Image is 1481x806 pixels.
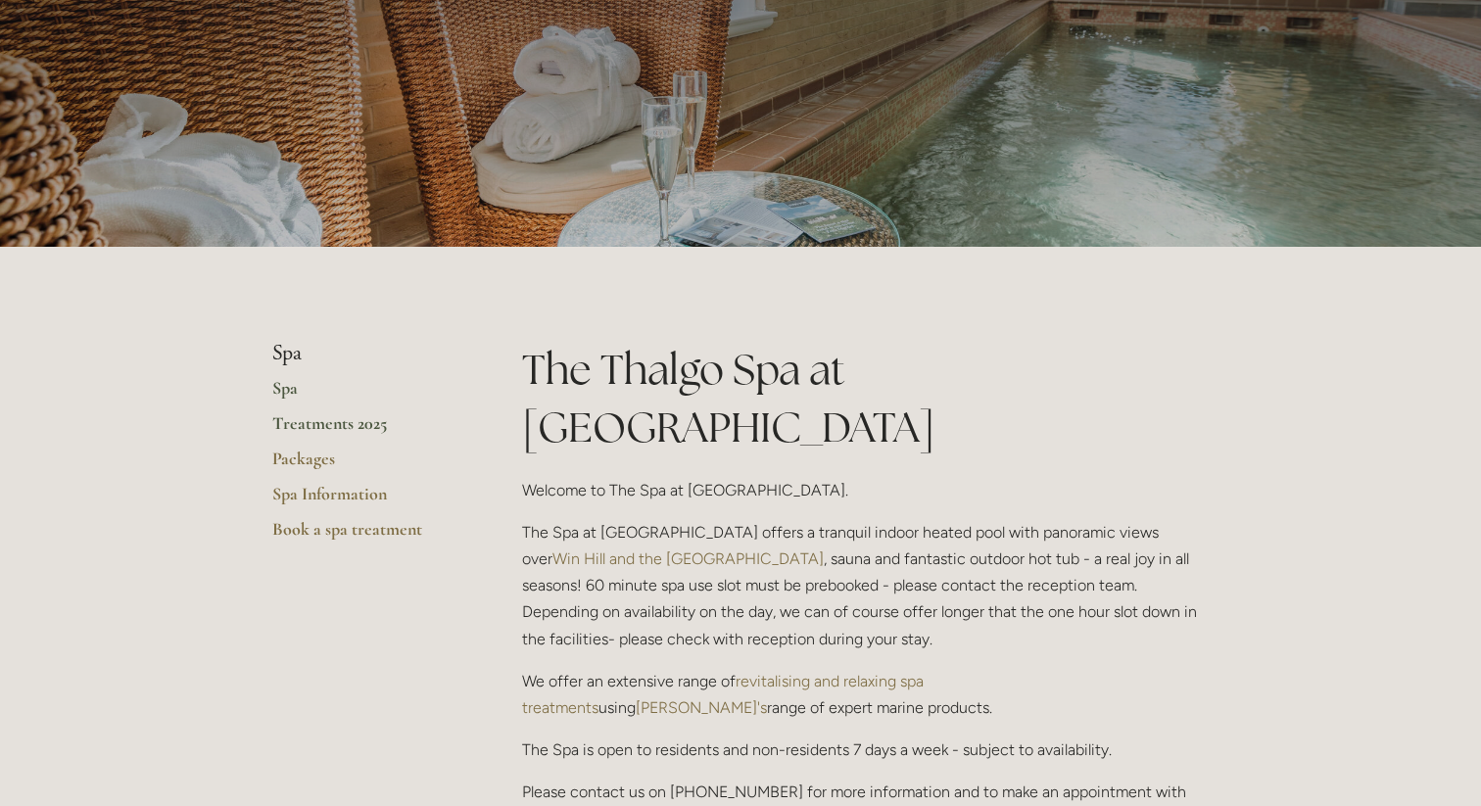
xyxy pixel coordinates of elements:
[272,341,459,366] li: Spa
[522,736,1209,763] p: The Spa is open to residents and non-residents 7 days a week - subject to availability.
[522,668,1209,721] p: We offer an extensive range of using range of expert marine products.
[272,377,459,412] a: Spa
[272,518,459,553] a: Book a spa treatment
[522,341,1209,456] h1: The Thalgo Spa at [GEOGRAPHIC_DATA]
[522,477,1209,503] p: Welcome to The Spa at [GEOGRAPHIC_DATA].
[272,412,459,448] a: Treatments 2025
[272,448,459,483] a: Packages
[552,549,824,568] a: Win Hill and the [GEOGRAPHIC_DATA]
[636,698,767,717] a: [PERSON_NAME]'s
[522,519,1209,652] p: The Spa at [GEOGRAPHIC_DATA] offers a tranquil indoor heated pool with panoramic views over , sau...
[272,483,459,518] a: Spa Information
